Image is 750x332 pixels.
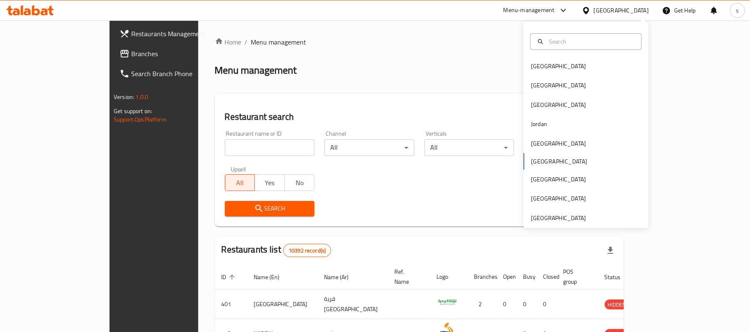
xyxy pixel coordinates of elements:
th: Logo [430,264,468,290]
h2: Restaurant search [225,111,614,123]
td: قرية [GEOGRAPHIC_DATA] [318,290,388,319]
img: Spicy Village [437,292,458,313]
div: All [424,139,514,156]
th: Open [497,264,517,290]
input: Search for restaurant name or ID.. [225,139,315,156]
button: Yes [254,174,285,191]
th: Closed [537,264,557,290]
span: Name (En) [254,272,291,282]
span: Yes [258,177,282,189]
span: No [288,177,311,189]
h2: Restaurants list [222,243,331,257]
span: POS group [563,267,588,287]
h2: Menu management [215,64,297,77]
div: [GEOGRAPHIC_DATA] [531,213,586,223]
div: All [324,139,414,156]
span: ID [222,272,237,282]
div: [GEOGRAPHIC_DATA] [531,62,586,71]
input: Search [546,37,636,46]
span: Search Branch Phone [131,69,228,79]
span: HIDDEN [605,300,630,310]
div: [GEOGRAPHIC_DATA] [531,175,586,184]
div: [GEOGRAPHIC_DATA] [531,194,586,203]
a: Search Branch Phone [113,64,235,84]
div: [GEOGRAPHIC_DATA] [594,6,649,15]
td: 0 [517,290,537,319]
span: Name (Ar) [324,272,360,282]
span: 10392 record(s) [284,247,331,255]
a: Branches [113,44,235,64]
label: Upsell [231,166,246,172]
button: All [225,174,255,191]
td: 0 [537,290,557,319]
span: Restaurants Management [131,29,228,39]
li: / [245,37,248,47]
td: 0 [497,290,517,319]
span: Ref. Name [395,267,420,287]
span: s [736,6,739,15]
th: Busy [517,264,537,290]
span: Status [605,272,632,282]
th: Branches [468,264,497,290]
span: Search [232,203,308,214]
button: No [284,174,315,191]
span: All [229,177,252,189]
span: 1.0.0 [135,92,148,102]
a: Restaurants Management [113,24,235,44]
span: Branches [131,49,228,59]
td: [GEOGRAPHIC_DATA] [247,290,318,319]
button: Search [225,201,315,216]
a: Support.OpsPlatform [114,114,167,125]
div: [GEOGRAPHIC_DATA] [531,81,586,90]
nav: breadcrumb [215,37,624,47]
div: Total records count [283,244,331,257]
span: Get support on: [114,106,152,116]
div: Export file [600,240,620,260]
div: Jordan [531,119,547,129]
span: Version: [114,92,134,102]
div: [GEOGRAPHIC_DATA] [531,139,586,148]
span: Menu management [251,37,306,47]
td: 2 [468,290,497,319]
div: Menu-management [503,5,555,15]
div: [GEOGRAPHIC_DATA] [531,100,586,109]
